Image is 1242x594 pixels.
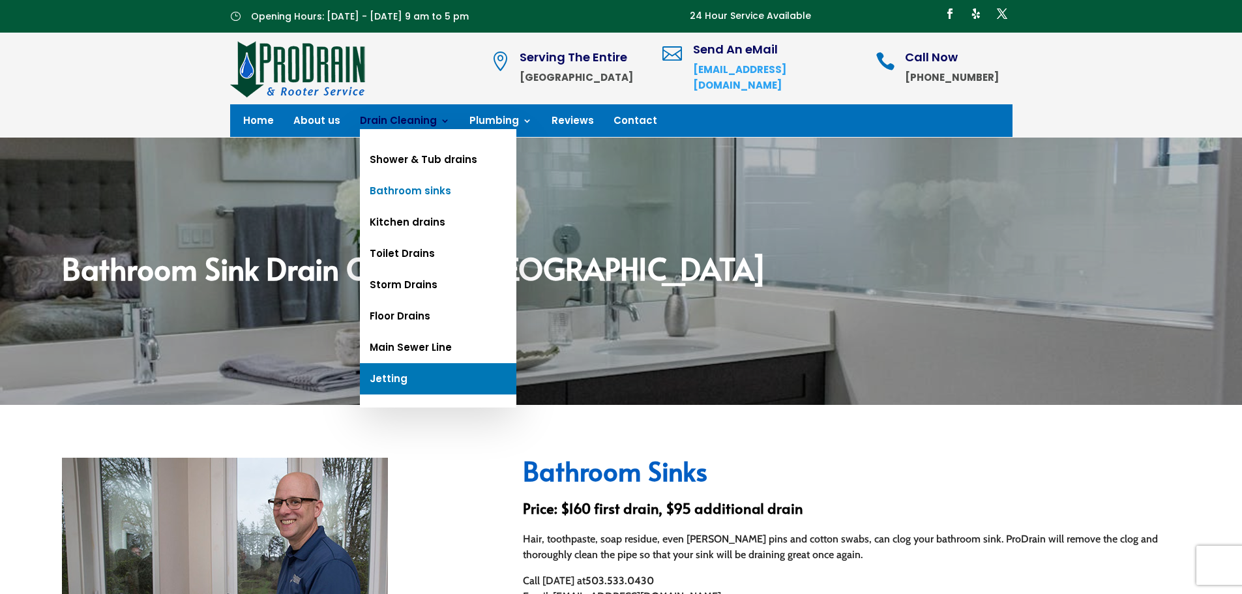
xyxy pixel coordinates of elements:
[360,269,516,301] a: Storm Drains
[523,531,1180,563] div: Hair, toothpaste, soap residue, even [PERSON_NAME] pins and cotton swabs, can clog your bathroom ...
[966,3,986,24] a: Follow on Yelp
[62,253,1180,290] h2: Bathroom Sink Drain Cleaning [GEOGRAPHIC_DATA]
[585,574,654,587] strong: 503.533.0430
[230,39,366,98] img: site-logo-100h
[693,41,778,57] span: Send An eMail
[614,116,657,130] a: Contact
[690,8,811,24] p: 24 Hour Service Available
[251,10,469,23] span: Opening Hours: [DATE] - [DATE] 9 am to 5 pm
[469,116,532,130] a: Plumbing
[360,144,516,175] a: Shower & Tub drains
[992,3,1013,24] a: Follow on X
[520,70,633,84] strong: [GEOGRAPHIC_DATA]
[939,3,960,24] a: Follow on Facebook
[523,458,1180,490] h2: Bathroom Sinks
[360,116,450,130] a: Drain Cleaning
[905,49,958,65] span: Call Now
[523,574,585,587] span: Call [DATE] at
[360,332,516,363] a: Main Sewer Line
[360,238,516,269] a: Toilet Drains
[662,44,682,63] span: 
[693,63,786,92] a: [EMAIL_ADDRESS][DOMAIN_NAME]
[230,11,241,21] span: }
[360,175,516,207] a: Bathroom sinks
[520,49,627,65] span: Serving The Entire
[876,52,895,71] span: 
[523,501,1180,522] h3: Price: $160 first drain, $95 additional drain
[360,363,516,394] a: Jetting
[552,116,594,130] a: Reviews
[490,52,510,71] span: 
[360,207,516,238] a: Kitchen drains
[905,70,999,84] strong: [PHONE_NUMBER]
[243,116,274,130] a: Home
[293,116,340,130] a: About us
[360,301,516,332] a: Floor Drains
